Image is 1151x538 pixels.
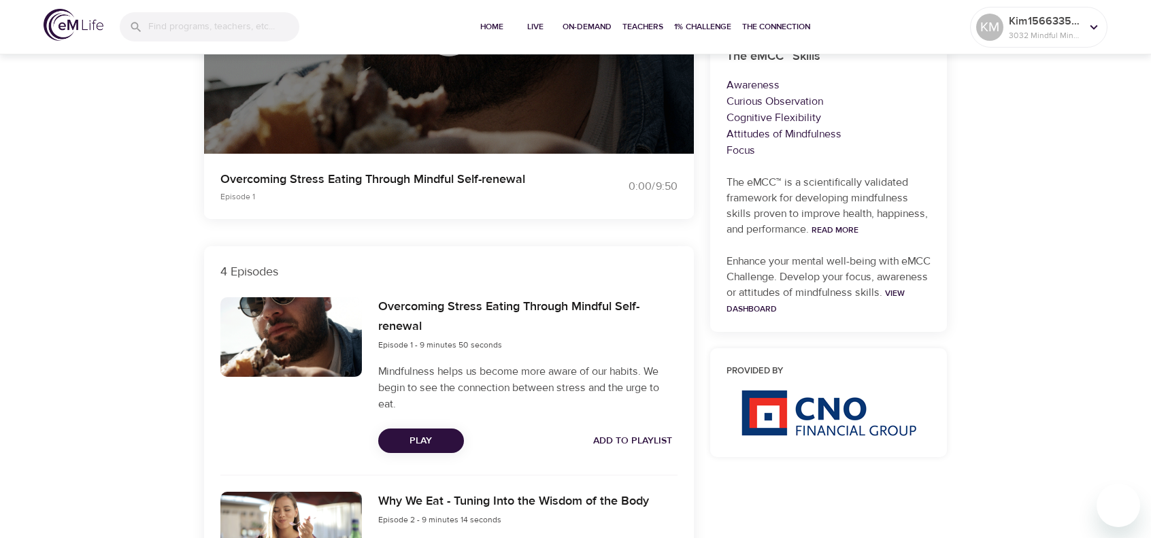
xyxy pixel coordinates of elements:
span: Teachers [622,20,663,34]
span: Play [389,433,453,450]
h6: Provided by [727,365,931,379]
span: Episode 2 - 9 minutes 14 seconds [378,514,501,525]
p: Cognitive Flexibility [727,110,931,126]
p: 3032 Mindful Minutes [1009,29,1081,41]
p: Curious Observation [727,93,931,110]
p: Attitudes of Mindfulness [727,126,931,142]
p: Awareness [727,77,931,93]
button: Add to Playlist [588,428,678,454]
span: The Connection [742,20,810,34]
span: 1% Challenge [674,20,731,34]
button: Play [378,428,464,454]
div: KM [976,14,1003,41]
p: Enhance your mental well-being with eMCC Challenge. Develop your focus, awareness or attitudes of... [727,254,931,316]
div: 0:00 / 9:50 [575,179,678,195]
p: Mindfulness helps us become more aware of our habits. We begin to see the connection between stre... [378,363,678,412]
span: Home [476,20,508,34]
p: The eMCC™ is a scientifically validated framework for developing mindfulness skills proven to imp... [727,175,931,237]
h6: Overcoming Stress Eating Through Mindful Self-renewal [378,297,678,337]
p: Focus [727,142,931,158]
a: View Dashboard [727,288,905,314]
span: Live [519,20,552,34]
input: Find programs, teachers, etc... [148,12,299,41]
img: logo [44,9,103,41]
img: CNO%20logo.png [741,390,916,436]
span: On-Demand [563,20,612,34]
h6: Why We Eat - Tuning Into the Wisdom of the Body [378,492,649,511]
p: Overcoming Stress Eating Through Mindful Self-renewal [220,170,559,188]
a: Read More [812,224,858,235]
p: Kim1566335052 [1009,13,1081,29]
span: Episode 1 - 9 minutes 50 seconds [378,339,502,350]
span: Add to Playlist [593,433,672,450]
h6: The eMCC™ Skills [727,47,931,67]
iframe: Button to launch messaging window [1097,484,1140,527]
p: 4 Episodes [220,263,678,281]
p: Episode 1 [220,190,559,203]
